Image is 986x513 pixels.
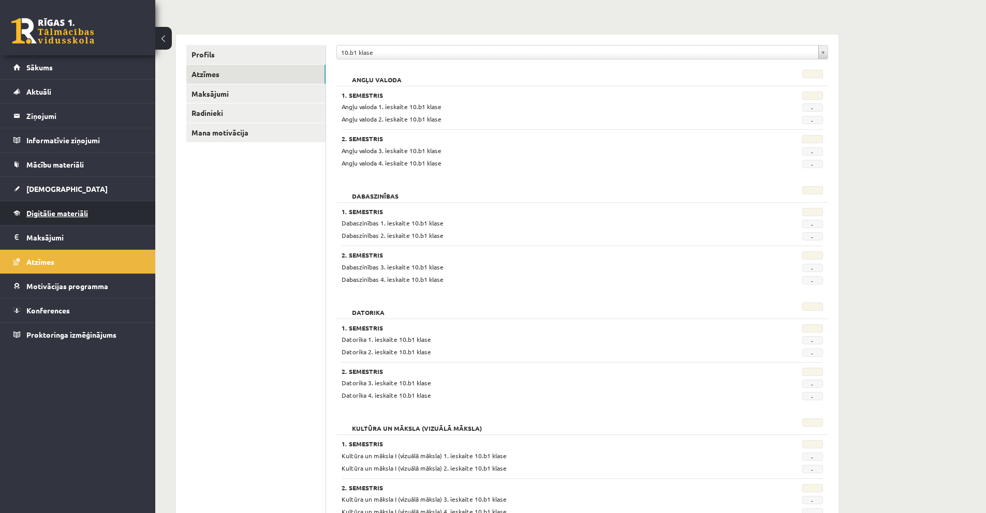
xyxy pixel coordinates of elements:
h3: 2. Semestris [342,135,740,142]
span: Motivācijas programma [26,281,108,291]
h3: 1. Semestris [342,92,740,99]
span: - [802,116,823,124]
span: Aktuāli [26,87,51,96]
span: [DEMOGRAPHIC_DATA] [26,184,108,193]
a: Proktoringa izmēģinājums [13,323,142,346]
span: - [802,160,823,168]
a: Radinieki [186,103,326,123]
span: Datorika 4. ieskaite 10.b1 klase [342,391,431,399]
a: Informatīvie ziņojumi [13,128,142,152]
a: Maksājumi [13,225,142,249]
legend: Informatīvie ziņojumi [26,128,142,152]
a: 10.b1 klase [337,46,828,59]
a: Atzīmes [13,250,142,274]
span: Dabaszinības 1. ieskaite 10.b1 klase [342,219,444,227]
span: - [802,220,823,228]
span: - [802,276,823,284]
a: Motivācijas programma [13,274,142,298]
a: Aktuāli [13,80,142,103]
span: - [802,103,823,112]
span: - [802,349,823,357]
h3: 2. Semestris [342,368,740,375]
span: Angļu valoda 4. ieskaite 10.b1 klase [342,159,442,167]
span: Digitālie materiāli [26,208,88,218]
h3: 1. Semestris [342,440,740,447]
legend: Maksājumi [26,225,142,249]
h3: 1. Semestris [342,324,740,331]
h3: 2. Semestris [342,484,740,491]
span: Angļu valoda 1. ieskaite 10.b1 klase [342,102,442,111]
a: Mācību materiāli [13,153,142,176]
h2: Kultūra un māksla (vizuālā māksla) [342,418,492,429]
span: Dabaszinības 2. ieskaite 10.b1 klase [342,231,444,239]
a: Rīgas 1. Tālmācības vidusskola [11,18,94,44]
span: - [802,232,823,240]
span: Proktoringa izmēģinājums [26,330,116,339]
span: Konferences [26,306,70,315]
span: - [802,496,823,504]
span: Kultūra un māksla I (vizuālā māksla) 2. ieskaite 10.b1 klase [342,464,507,472]
span: Datorika 1. ieskaite 10.b1 klase [342,335,431,343]
a: Sākums [13,55,142,79]
span: Datorika 3. ieskaite 10.b1 klase [342,379,431,387]
a: Ziņojumi [13,104,142,128]
span: Sākums [26,63,53,72]
a: [DEMOGRAPHIC_DATA] [13,177,142,201]
span: Datorika 2. ieskaite 10.b1 klase [342,348,431,356]
span: - [802,392,823,400]
a: Digitālie materiāli [13,201,142,225]
a: Atzīmes [186,65,326,84]
h2: Angļu valoda [342,70,412,80]
span: 10.b1 klase [341,46,814,59]
span: Angļu valoda 2. ieskaite 10.b1 klase [342,115,442,123]
h3: 2. Semestris [342,251,740,259]
span: Dabaszinības 4. ieskaite 10.b1 klase [342,275,444,283]
a: Mana motivācija [186,123,326,142]
span: Dabaszinības 3. ieskaite 10.b1 klase [342,263,444,271]
h3: 1. Semestris [342,208,740,215]
h2: Dabaszinības [342,186,409,197]
h2: Datorika [342,303,395,313]
span: - [802,452,823,461]
span: Kultūra un māksla I (vizuālā māksla) 1. ieskaite 10.b1 klase [342,451,507,460]
span: Mācību materiāli [26,160,84,169]
span: - [802,336,823,344]
span: - [802,465,823,473]
span: - [802,147,823,156]
a: Maksājumi [186,84,326,103]
span: Kultūra un māksla I (vizuālā māksla) 3. ieskaite 10.b1 klase [342,495,507,503]
a: Konferences [13,298,142,322]
legend: Ziņojumi [26,104,142,128]
span: - [802,380,823,388]
span: Angļu valoda 3. ieskaite 10.b1 klase [342,146,442,155]
span: - [802,264,823,272]
a: Profils [186,45,326,64]
span: Atzīmes [26,257,54,266]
